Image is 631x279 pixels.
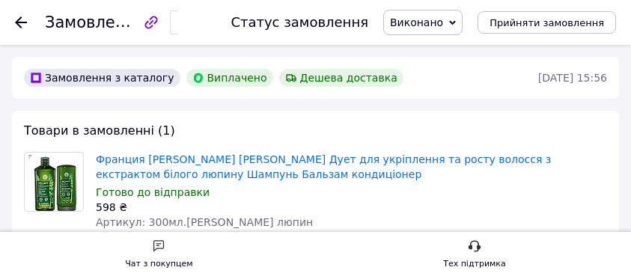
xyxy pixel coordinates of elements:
[443,257,506,272] div: Тех підтримка
[125,257,192,272] div: Чат з покупцем
[490,17,604,28] span: Прийняти замовлення
[186,69,273,87] div: Виплачено
[28,153,80,211] img: Франция YVES ROCHER ив роше Дует для укріплення та росту волосся з екстрактом білого люпину Шампу...
[538,72,607,84] time: [DATE] 15:56
[279,69,403,87] div: Дешева доставка
[45,13,145,31] span: Замовлення
[15,15,27,30] div: Повернутися назад
[231,15,368,30] div: Статус замовлення
[96,153,551,180] a: Франция [PERSON_NAME] [PERSON_NAME] Дует для укріплення та росту волосся з екстрактом білого люпи...
[96,200,607,215] div: 598 ₴
[24,69,180,87] div: Замовлення з каталогу
[96,186,210,198] span: Готово до відправки
[390,16,443,28] span: Виконано
[478,11,616,34] button: Прийняти замовлення
[96,216,313,228] span: Артикул: 300мл.[PERSON_NAME] люпин
[24,123,175,138] span: Товари в замовленні (1)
